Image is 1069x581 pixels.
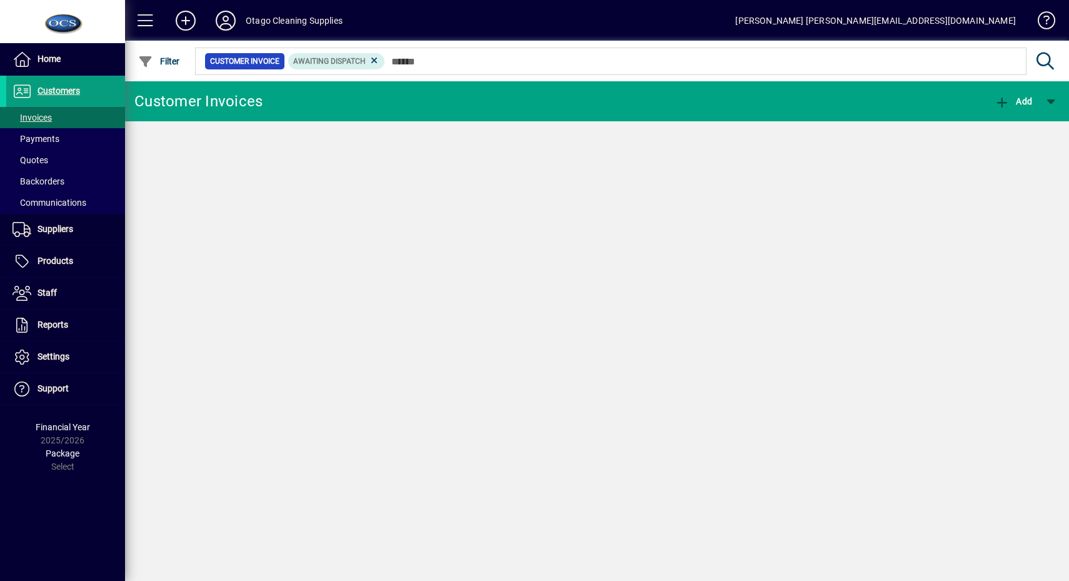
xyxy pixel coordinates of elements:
[995,96,1032,106] span: Add
[36,422,90,432] span: Financial Year
[735,11,1016,31] div: [PERSON_NAME] [PERSON_NAME][EMAIL_ADDRESS][DOMAIN_NAME]
[6,44,125,75] a: Home
[288,53,385,69] mat-chip: Dispatch Status: Awaiting Dispatch
[6,278,125,309] a: Staff
[1028,3,1053,43] a: Knowledge Base
[134,91,263,111] div: Customer Invoices
[13,155,48,165] span: Quotes
[38,288,57,298] span: Staff
[206,9,246,32] button: Profile
[6,192,125,213] a: Communications
[6,310,125,341] a: Reports
[6,149,125,171] a: Quotes
[135,50,183,73] button: Filter
[293,57,366,66] span: Awaiting Dispatch
[38,256,73,266] span: Products
[38,224,73,234] span: Suppliers
[210,55,279,68] span: Customer Invoice
[6,214,125,245] a: Suppliers
[13,134,59,144] span: Payments
[6,107,125,128] a: Invoices
[38,351,69,361] span: Settings
[6,128,125,149] a: Payments
[13,198,86,208] span: Communications
[6,171,125,192] a: Backorders
[6,373,125,405] a: Support
[38,320,68,330] span: Reports
[38,54,61,64] span: Home
[138,56,180,66] span: Filter
[13,176,64,186] span: Backorders
[38,86,80,96] span: Customers
[246,11,343,31] div: Otago Cleaning Supplies
[46,448,79,458] span: Package
[38,383,69,393] span: Support
[991,90,1035,113] button: Add
[13,113,52,123] span: Invoices
[6,341,125,373] a: Settings
[6,246,125,277] a: Products
[166,9,206,32] button: Add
